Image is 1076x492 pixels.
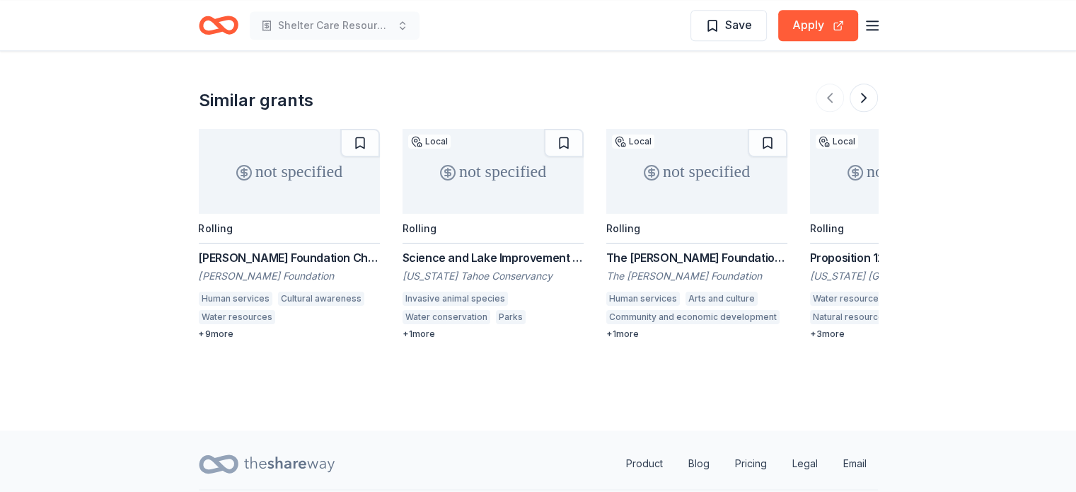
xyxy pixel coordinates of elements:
button: Apply [778,10,858,41]
button: Save [690,10,767,41]
div: Rolling [199,222,233,234]
div: not specified [606,129,787,214]
div: Water resources [810,292,886,306]
div: Local [612,135,654,149]
nav: quick links [615,450,878,478]
div: Rolling [810,222,844,234]
a: not specifiedLocalRollingScience and Lake Improvement Account Program ([US_STATE])[US_STATE] Taho... [403,129,584,340]
div: [PERSON_NAME] Foundation [199,269,380,283]
a: Legal [781,450,829,478]
a: not specifiedLocalRollingThe [PERSON_NAME] Foundation GrantThe [PERSON_NAME] FoundationHuman serv... [606,129,787,340]
a: not specifiedLocalRollingProposition 12, 40, and 84 Grant Programs[US_STATE] [GEOGRAPHIC_DATA] Co... [810,129,991,340]
div: Rolling [606,222,640,234]
div: The [PERSON_NAME] Foundation [606,269,787,283]
div: + 9 more [199,328,380,340]
div: Community and economic development [606,310,780,324]
div: Arts and culture [685,292,758,306]
div: Similar grants [199,89,313,112]
div: [US_STATE] [GEOGRAPHIC_DATA] Conservancy [810,269,991,283]
a: Pricing [724,450,778,478]
div: not specified [403,129,584,214]
div: [PERSON_NAME] Foundation Charitable Donations [199,249,380,266]
span: Save [725,16,752,34]
a: Blog [677,450,721,478]
div: Invasive animal species [403,292,508,306]
div: Local [816,135,858,149]
div: Local [408,135,451,149]
button: Shelter Care Resources Food Pantry [250,11,420,40]
div: [US_STATE] Tahoe Conservancy [403,269,584,283]
div: not specified [810,129,991,214]
a: Product [615,450,674,478]
a: Email [832,450,878,478]
div: Human services [199,292,272,306]
div: Water conservation [403,310,490,324]
div: Natural resources [810,310,891,324]
div: Parks [496,310,526,324]
div: Human services [606,292,680,306]
span: Shelter Care Resources Food Pantry [278,17,391,34]
div: Renewable energy [281,310,366,324]
div: + 3 more [810,328,991,340]
div: + 1 more [606,328,787,340]
div: Rolling [403,222,436,234]
div: The [PERSON_NAME] Foundation Grant [606,249,787,266]
div: Proposition 12, 40, and 84 Grant Programs [810,249,991,266]
div: Cultural awareness [278,292,364,306]
div: Water resources [199,310,275,324]
div: Science and Lake Improvement Account Program ([US_STATE]) [403,249,584,266]
a: Home [199,8,238,42]
a: not specifiedRolling[PERSON_NAME] Foundation Charitable Donations[PERSON_NAME] FoundationHuman se... [199,129,380,340]
div: not specified [199,129,380,214]
div: + 1 more [403,328,584,340]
